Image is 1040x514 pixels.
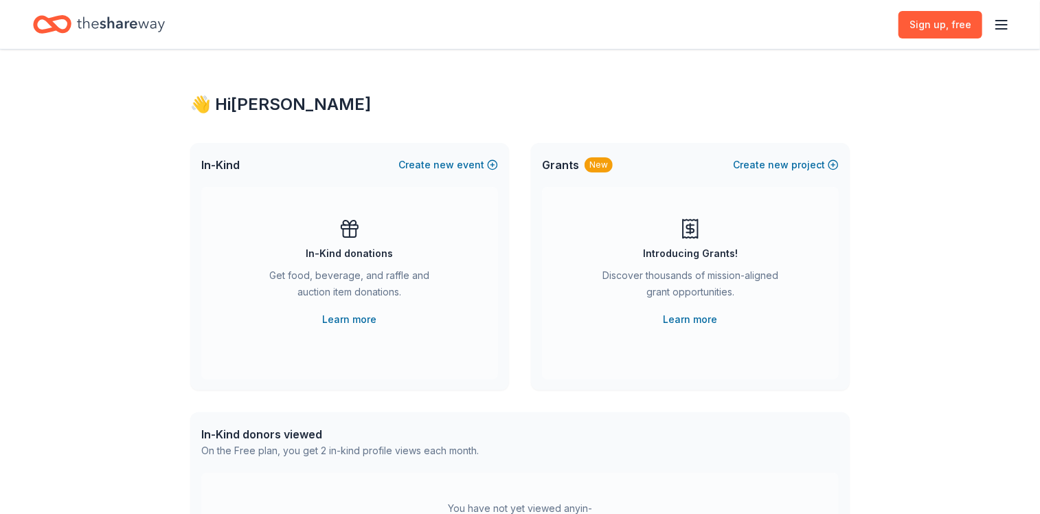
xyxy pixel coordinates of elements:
[256,267,443,306] div: Get food, beverage, and raffle and auction item donations.
[190,93,850,115] div: 👋 Hi [PERSON_NAME]
[201,426,479,443] div: In-Kind donors viewed
[898,11,982,38] a: Sign up, free
[585,157,613,172] div: New
[597,267,784,306] div: Discover thousands of mission-aligned grant opportunities.
[323,311,377,328] a: Learn more
[768,157,789,173] span: new
[733,157,839,173] button: Createnewproject
[664,311,718,328] a: Learn more
[201,157,240,173] span: In-Kind
[398,157,498,173] button: Createnewevent
[306,245,394,262] div: In-Kind donations
[909,16,971,33] span: Sign up
[201,443,479,459] div: On the Free plan, you get 2 in-kind profile views each month.
[33,8,165,41] a: Home
[542,157,579,173] span: Grants
[643,245,738,262] div: Introducing Grants!
[433,157,454,173] span: new
[946,19,971,30] span: , free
